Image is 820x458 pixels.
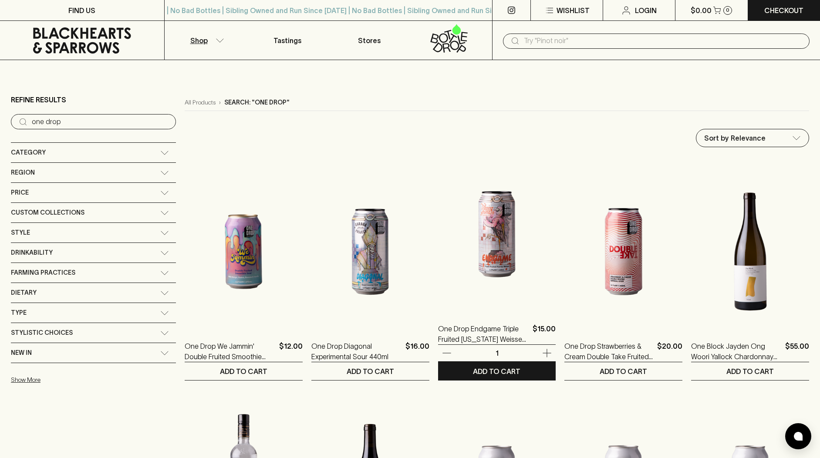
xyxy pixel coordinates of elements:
a: One Drop Endgame Triple Fruited [US_STATE] Weisse Sour 440ml [438,323,530,344]
a: One Drop Strawberries & Cream Double Take Fruited Sour 440ml [564,341,654,362]
p: Stores [358,35,381,46]
div: Custom Collections [11,203,176,222]
span: Dietary [11,287,37,298]
p: 0 [726,8,729,13]
a: One Drop We Jammin' Double Fruited Smoothie Sour 440ml [185,341,276,362]
button: Show More [11,371,125,389]
div: Type [11,303,176,323]
input: Try “Pinot noir” [32,115,169,129]
a: One Block Jayden Ong Woori Yallock Chardonnay 2024 [691,341,782,362]
p: Checkout [764,5,803,16]
p: $16.00 [405,341,429,362]
p: Search: "one drop" [224,98,290,107]
span: Price [11,187,29,198]
span: Farming Practices [11,267,75,278]
button: ADD TO CART [691,362,809,380]
div: Drinkability [11,243,176,263]
p: Sort by Relevance [704,133,766,143]
div: Region [11,163,176,182]
p: › [219,98,221,107]
a: One Drop Diagonal Experimental Sour 440ml [311,341,402,362]
span: Drinkability [11,247,53,258]
img: bubble-icon [794,432,803,441]
p: Refine Results [11,94,66,105]
p: 1 [486,348,507,358]
button: Shop [165,21,246,60]
p: Login [635,5,657,16]
img: One Block Jayden Ong Woori Yallock Chardonnay 2024 [691,175,809,328]
button: ADD TO CART [564,362,682,380]
div: Price [11,183,176,202]
p: ADD TO CART [473,366,520,377]
p: ADD TO CART [600,366,647,377]
div: Stylistic Choices [11,323,176,343]
div: Farming Practices [11,263,176,283]
p: $55.00 [785,341,809,362]
img: One Drop Strawberries & Cream Double Take Fruited Sour 440ml [564,175,682,328]
span: Style [11,227,30,238]
span: Custom Collections [11,207,84,218]
p: FIND US [68,5,95,16]
p: $0.00 [691,5,712,16]
div: New In [11,343,176,363]
div: Style [11,223,176,242]
button: ADD TO CART [185,362,303,380]
div: Dietary [11,283,176,303]
span: Region [11,167,35,178]
input: Try "Pinot noir" [524,34,803,48]
button: ADD TO CART [438,362,556,380]
span: Stylistic Choices [11,327,73,338]
p: ADD TO CART [220,366,267,377]
p: Shop [190,35,208,46]
p: ADD TO CART [726,366,774,377]
img: One Drop Diagonal Experimental Sour 440ml [311,175,429,328]
span: Category [11,147,46,158]
button: ADD TO CART [311,362,429,380]
div: Category [11,143,176,162]
p: $20.00 [657,341,682,362]
img: One Drop We Jammin' Double Fruited Smoothie Sour 440ml [185,175,303,328]
p: ADD TO CART [347,366,394,377]
p: $15.00 [533,323,556,344]
span: Type [11,307,27,318]
span: New In [11,347,32,358]
a: All Products [185,98,216,107]
p: $12.00 [279,341,303,362]
div: Sort by Relevance [696,129,809,147]
img: One Drop Endgame Triple Fruited Florida Weisse Sour 440ml [438,158,556,310]
p: Wishlist [557,5,590,16]
a: Tastings [246,21,328,60]
a: Stores [328,21,410,60]
p: Tastings [273,35,301,46]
